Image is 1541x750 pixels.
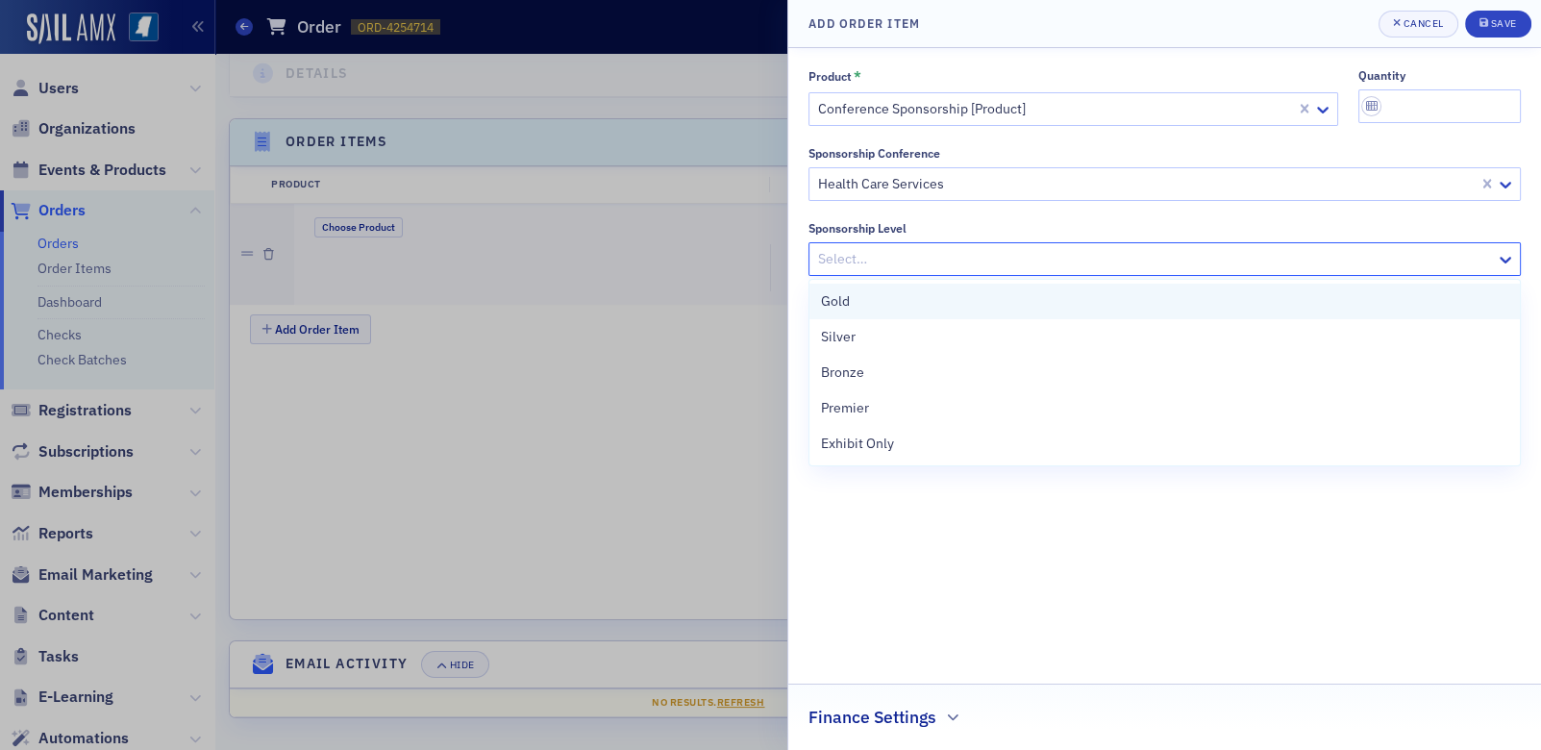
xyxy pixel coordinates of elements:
[1379,11,1458,37] button: Cancel
[1465,11,1531,37] button: Save
[808,14,920,32] h4: Add Order Item
[821,362,864,383] span: Bronze
[808,221,907,236] div: Sponsorship Level
[854,68,861,86] abbr: This field is required
[808,69,852,84] div: Product
[821,327,856,347] span: Silver
[1490,18,1516,29] div: Save
[808,146,940,161] div: Sponsorship Conference
[821,434,894,454] span: Exhibit Only
[821,291,850,312] span: Gold
[808,705,936,730] h2: Finance Settings
[1403,18,1443,29] div: Cancel
[821,398,869,418] span: Premier
[1358,68,1405,83] div: quantity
